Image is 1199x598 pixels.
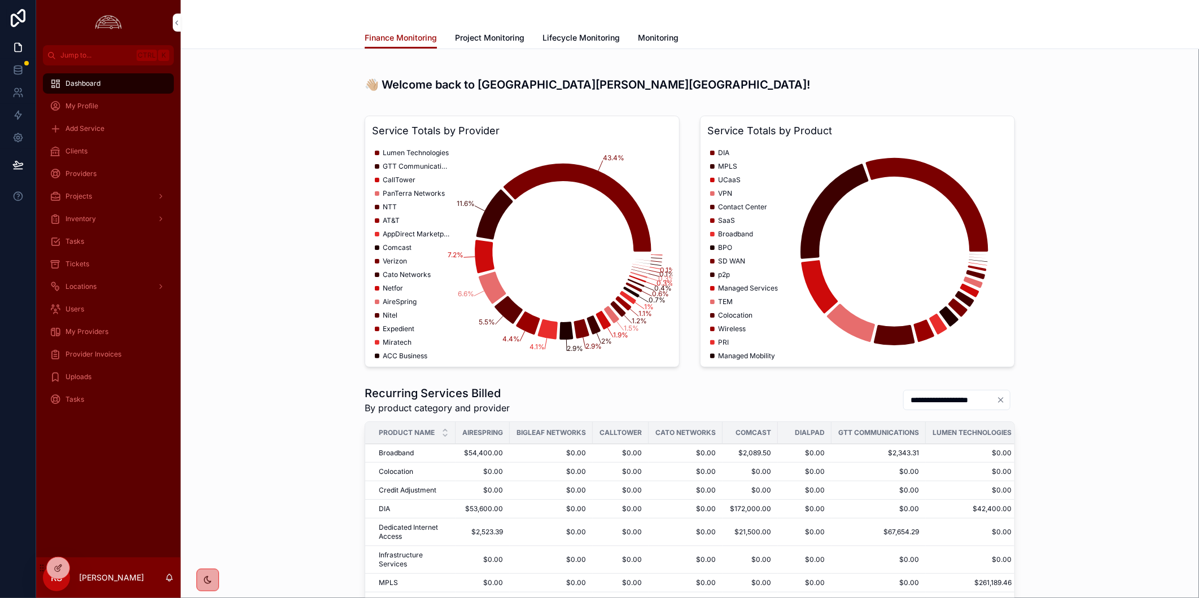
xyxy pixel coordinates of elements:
span: Bigleaf Networks [517,428,586,437]
span: AireSpring [383,297,417,306]
span: Contact Center [718,203,767,212]
tspan: 0.4% [655,284,672,292]
tspan: 1.1% [638,310,652,318]
td: $0.00 [593,444,649,463]
td: $0.00 [778,444,832,463]
span: ACC Business [383,351,427,360]
span: PRI [718,338,729,347]
span: Product Name [379,428,435,437]
td: Broadband [365,444,456,463]
td: $67,654.29 [832,518,926,546]
td: $0.00 [832,481,926,500]
span: Provider Invoices [65,350,121,359]
span: Uploads [65,372,91,381]
span: Cato Networks [383,270,431,279]
tspan: 1.2% [632,316,647,325]
td: $0.00 [593,481,649,500]
a: Inventory [43,209,174,229]
button: Clear [996,395,1010,404]
td: $0.00 [778,546,832,574]
tspan: 4.4% [502,335,520,343]
span: NTT [383,203,397,212]
h3: 👋🏼 Welcome back to [GEOGRAPHIC_DATA][PERSON_NAME][GEOGRAPHIC_DATA]! [365,76,1015,93]
tspan: 0.1% [659,270,675,278]
td: $0.00 [510,463,593,481]
td: $0.00 [723,574,778,592]
a: Finance Monitoring [365,28,437,49]
span: Comcast [383,243,412,252]
td: $0.00 [649,546,723,574]
span: Tasks [65,237,84,246]
td: $0.00 [778,574,832,592]
tspan: 7.2% [448,250,464,259]
td: $0.00 [926,518,1018,546]
td: $0.00 [832,546,926,574]
td: $172,000.00 [723,500,778,518]
h1: Recurring Services Billed [365,385,510,401]
span: Nitel [383,311,397,320]
td: Dedicated Internet Access [365,518,456,546]
span: CallTower [383,175,415,184]
span: Cato Networks [655,428,716,437]
a: Tasks [43,231,174,252]
tspan: 0.3% [657,279,673,288]
span: MPLS [718,162,737,171]
img: App logo [92,14,125,32]
span: Monitoring [638,32,679,43]
p: [PERSON_NAME] [79,572,144,583]
a: My Providers [43,322,174,342]
td: $0.00 [778,500,832,518]
a: Clients [43,141,174,161]
td: $0.00 [723,463,778,481]
a: Monitoring [638,28,679,50]
a: Tasks [43,389,174,410]
span: Project Monitoring [455,32,524,43]
td: $0.00 [456,463,510,481]
a: Provider Invoices [43,344,174,364]
span: Users [65,305,84,314]
a: Uploads [43,367,174,387]
td: $0.00 [593,463,649,481]
span: Tickets [65,260,89,269]
td: $0.00 [649,500,723,518]
td: Colocation [365,463,456,481]
a: Project Monitoring [455,28,524,50]
td: $0.00 [926,481,1018,500]
span: Verizon [383,257,407,266]
td: $42,400.00 [926,500,1018,518]
a: Providers [43,164,174,184]
td: $0.00 [456,574,510,592]
span: Broadband [718,230,753,239]
span: Colocation [718,311,752,320]
td: $2,523.39 [456,518,510,546]
td: $0.00 [832,574,926,592]
tspan: 0.1% [660,266,676,275]
td: $0.00 [593,574,649,592]
div: chart [372,143,672,360]
span: Tasks [65,395,84,404]
span: Clients [65,147,87,156]
div: chart [707,143,1008,360]
span: Add Service [65,124,104,133]
span: Comcast [736,428,771,437]
td: $0.00 [778,481,832,500]
span: VPN [718,189,732,198]
span: TEM [718,297,733,306]
span: SD WAN [718,257,745,266]
span: CallTower [599,428,642,437]
tspan: 1.5% [624,324,639,332]
a: Lifecycle Monitoring [542,28,620,50]
td: $0.00 [649,444,723,463]
a: Tickets [43,254,174,274]
tspan: 2.9% [585,342,602,350]
tspan: 0.6% [652,289,669,298]
a: Add Service [43,118,174,139]
a: My Profile [43,96,174,116]
tspan: 1.9% [614,331,629,339]
a: Users [43,299,174,319]
span: Inventory [65,214,96,223]
td: $0.00 [510,518,593,546]
span: Netfor [383,284,403,293]
td: $0.00 [832,500,926,518]
td: $0.00 [510,444,593,463]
